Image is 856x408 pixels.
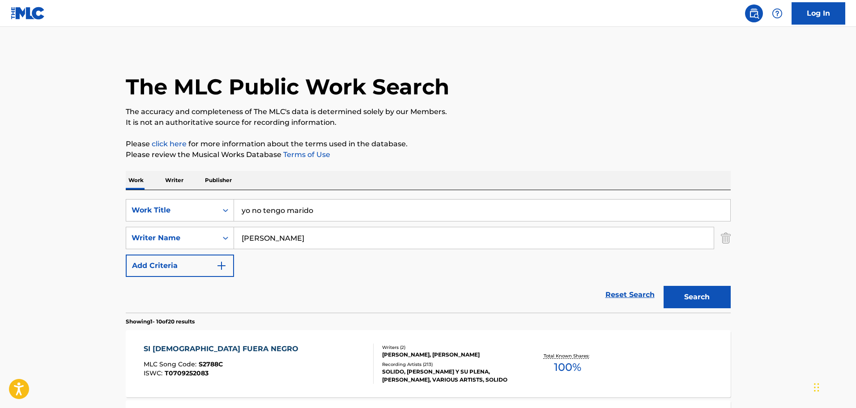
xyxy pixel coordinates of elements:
[745,4,763,22] a: Public Search
[382,361,517,368] div: Recording Artists ( 213 )
[202,171,234,190] p: Publisher
[749,8,759,19] img: search
[144,344,303,354] div: SI [DEMOGRAPHIC_DATA] FUERA NEGRO
[165,369,209,377] span: T0709252083
[11,7,45,20] img: MLC Logo
[162,171,186,190] p: Writer
[126,73,449,100] h1: The MLC Public Work Search
[772,8,783,19] img: help
[721,227,731,249] img: Delete Criterion
[811,365,856,408] iframe: Chat Widget
[216,260,227,271] img: 9d2ae6d4665cec9f34b9.svg
[144,369,165,377] span: ISWC :
[554,359,581,375] span: 100 %
[382,351,517,359] div: [PERSON_NAME], [PERSON_NAME]
[126,171,146,190] p: Work
[544,353,592,359] p: Total Known Shares:
[382,344,517,351] div: Writers ( 2 )
[152,140,187,148] a: click here
[664,286,731,308] button: Search
[126,255,234,277] button: Add Criteria
[144,360,199,368] span: MLC Song Code :
[199,360,223,368] span: S2788C
[126,199,731,313] form: Search Form
[126,117,731,128] p: It is not an authoritative source for recording information.
[126,139,731,149] p: Please for more information about the terms used in the database.
[811,365,856,408] div: Widget de chat
[126,330,731,397] a: SI [DEMOGRAPHIC_DATA] FUERA NEGROMLC Song Code:S2788CISWC:T0709252083Writers (2)[PERSON_NAME], [P...
[281,150,330,159] a: Terms of Use
[126,106,731,117] p: The accuracy and completeness of The MLC's data is determined solely by our Members.
[792,2,845,25] a: Log In
[382,368,517,384] div: SOLIDO, [PERSON_NAME] Y SU PLENA, [PERSON_NAME], VARIOUS ARTISTS, SOLIDO
[126,318,195,326] p: Showing 1 - 10 of 20 results
[768,4,786,22] div: Help
[601,285,659,305] a: Reset Search
[814,374,819,401] div: Arrastrar
[132,233,212,243] div: Writer Name
[132,205,212,216] div: Work Title
[126,149,731,160] p: Please review the Musical Works Database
